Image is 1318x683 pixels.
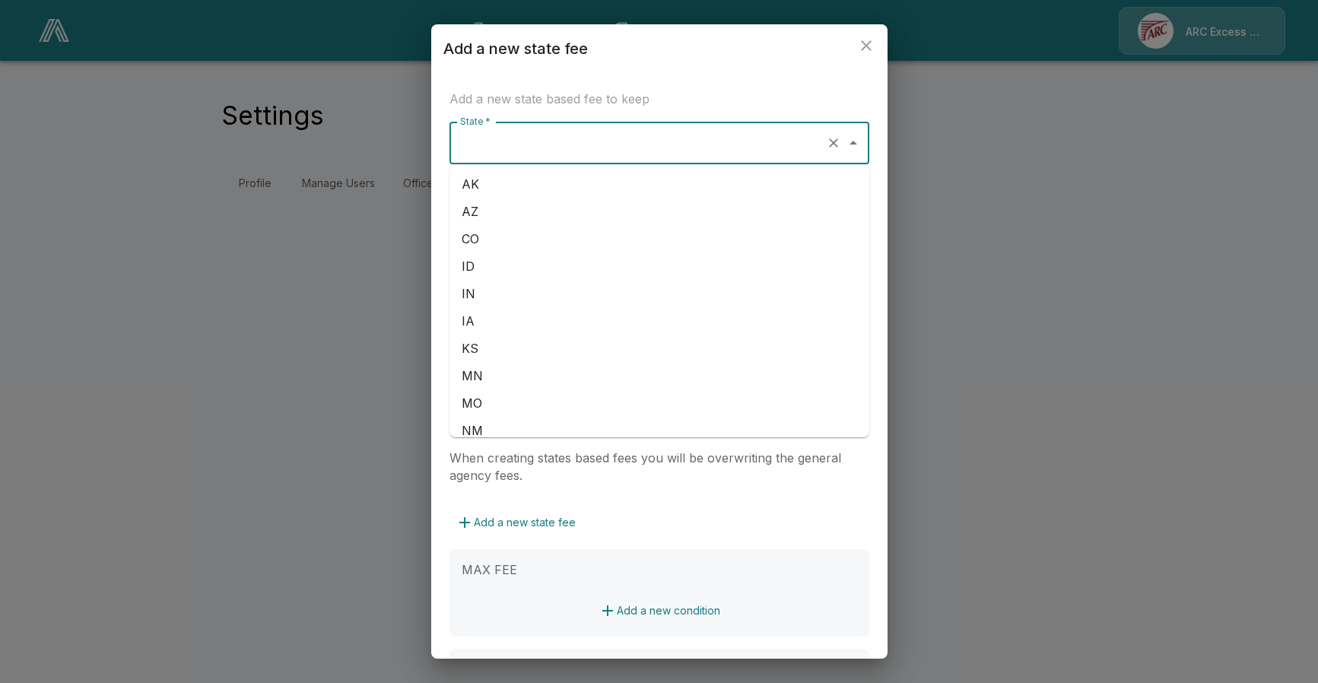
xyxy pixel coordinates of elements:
[431,24,888,73] h2: Add a new state fee
[449,88,869,110] h6: Add a new state based fee to keep
[449,450,841,483] label: When creating states based fees you will be overwriting the general agency fees.
[449,509,582,537] button: Add a new state fee
[449,198,869,225] li: AZ
[449,335,869,362] li: KS
[460,115,491,128] label: State *
[449,389,869,417] li: MO
[449,417,869,444] li: NM
[851,30,881,61] button: close
[449,170,869,198] li: AK
[449,307,869,335] li: IA
[449,362,869,389] li: MN
[592,597,726,625] button: Add a new condition
[449,280,869,307] li: IN
[823,132,844,154] button: Clear
[449,225,869,253] li: CO
[462,562,517,577] label: MAX FEE
[843,132,864,154] button: Close
[449,253,869,280] li: ID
